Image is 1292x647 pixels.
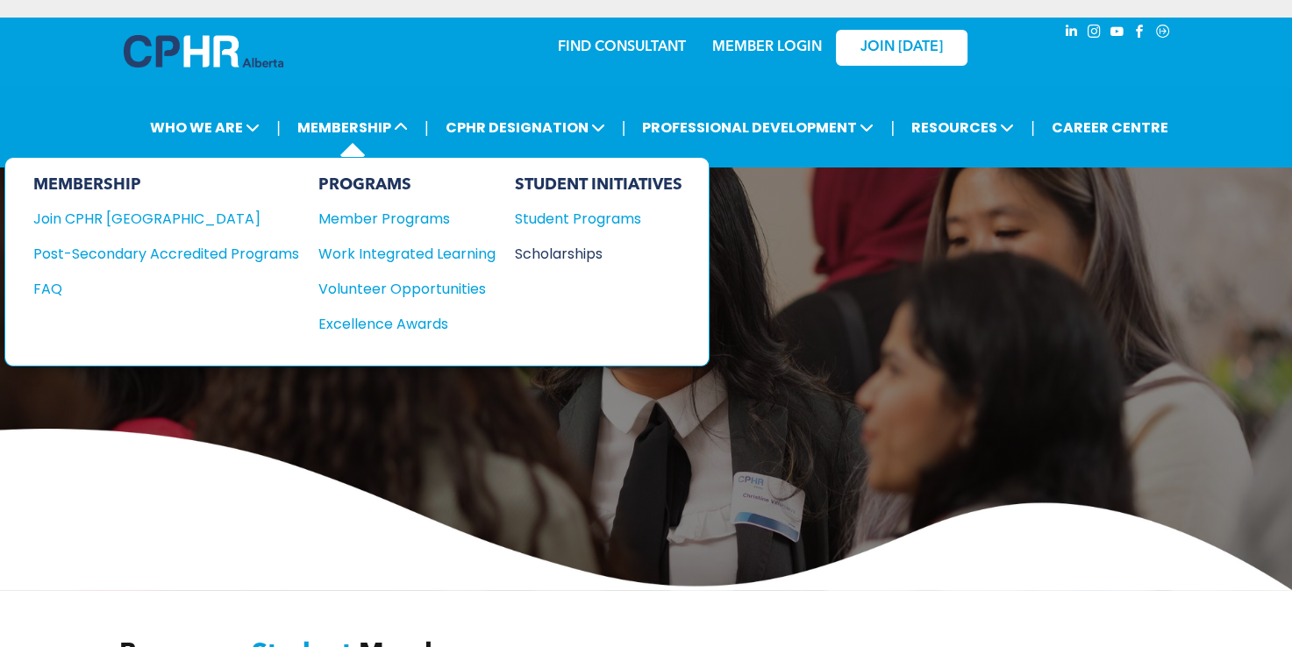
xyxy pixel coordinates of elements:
div: MEMBERSHIP [33,175,299,195]
div: Scholarships [515,243,666,265]
li: | [890,110,895,146]
div: FAQ [33,278,273,300]
a: Social network [1153,22,1173,46]
a: FAQ [33,278,299,300]
a: Post-Secondary Accredited Programs [33,243,299,265]
span: JOIN [DATE] [860,39,943,56]
li: | [1031,110,1035,146]
div: PROGRAMS [318,175,496,195]
a: youtube [1108,22,1127,46]
li: | [425,110,429,146]
span: CPHR DESIGNATION [440,111,610,144]
a: CAREER CENTRE [1046,111,1174,144]
span: RESOURCES [906,111,1019,144]
a: Member Programs [318,208,496,230]
a: MEMBER LOGIN [712,40,822,54]
div: Work Integrated Learning [318,243,478,265]
a: Student Programs [515,208,682,230]
div: Excellence Awards [318,313,478,335]
div: Student Programs [515,208,666,230]
div: Join CPHR [GEOGRAPHIC_DATA] [33,208,273,230]
span: WHO WE ARE [145,111,265,144]
li: | [622,110,626,146]
a: Volunteer Opportunities [318,278,496,300]
a: FIND CONSULTANT [558,40,686,54]
a: Join CPHR [GEOGRAPHIC_DATA] [33,208,299,230]
a: facebook [1131,22,1150,46]
div: Member Programs [318,208,478,230]
span: MEMBERSHIP [292,111,413,144]
div: Post-Secondary Accredited Programs [33,243,273,265]
a: Scholarships [515,243,682,265]
a: Work Integrated Learning [318,243,496,265]
img: A blue and white logo for cp alberta [124,35,283,68]
a: Excellence Awards [318,313,496,335]
div: STUDENT INITIATIVES [515,175,682,195]
li: | [276,110,281,146]
a: linkedin [1062,22,1081,46]
span: PROFESSIONAL DEVELOPMENT [637,111,879,144]
a: instagram [1085,22,1104,46]
div: Volunteer Opportunities [318,278,478,300]
a: JOIN [DATE] [836,30,967,66]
